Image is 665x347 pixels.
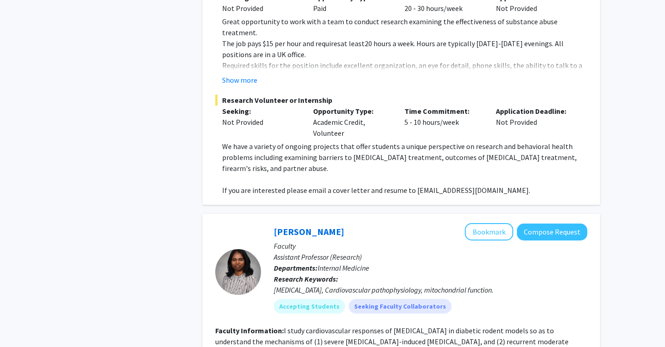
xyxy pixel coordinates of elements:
[349,299,452,314] mat-chip: Seeking Faculty Collaborators
[274,240,587,251] p: Faculty
[274,274,338,283] b: Research Keywords:
[222,117,300,128] div: Not Provided
[306,106,398,139] div: Academic Credit, Volunteer
[7,306,39,340] iframe: Chat
[222,141,587,174] p: We have a variety of ongoing projects that offer students a unique perspective on research and be...
[517,224,587,240] button: Compose Request to Sathya Velmurugan
[313,106,391,117] p: Opportunity Type:
[222,3,300,14] div: Not Provided
[465,223,513,240] button: Add Sathya Velmurugan to Bookmarks
[222,75,257,85] button: Show more
[215,326,284,335] b: Faculty Information:
[222,39,340,48] span: The job pays $15 per hour and requires
[274,263,318,272] b: Departments:
[274,251,587,262] p: Assistant Professor (Research)
[222,106,300,117] p: Seeking:
[489,106,580,139] div: Not Provided
[215,95,587,106] span: Research Volunteer or Internship
[404,106,482,117] p: Time Commitment:
[496,106,574,117] p: Application Deadline:
[222,185,587,196] p: If you are interested please email a cover letter and resume to [EMAIL_ADDRESS][DOMAIN_NAME].
[222,17,558,37] span: Great opportunity to work with a team to conduct research examining the effectiveness of substanc...
[274,299,345,314] mat-chip: Accepting Students
[274,226,344,237] a: [PERSON_NAME]
[222,38,587,60] p: at least
[398,106,489,139] div: 5 - 10 hours/week
[222,39,564,59] span: 20 hours a week. Hours are typically [DATE]-[DATE] evenings. All positions are in a UK office.
[222,61,582,92] span: Required skills for the position include excellent organization, an eye for detail, phone skills,...
[318,263,369,272] span: Internal Medicine
[274,284,587,295] div: [MEDICAL_DATA], Cardiovascular pathophysiology, mitochondrial function.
